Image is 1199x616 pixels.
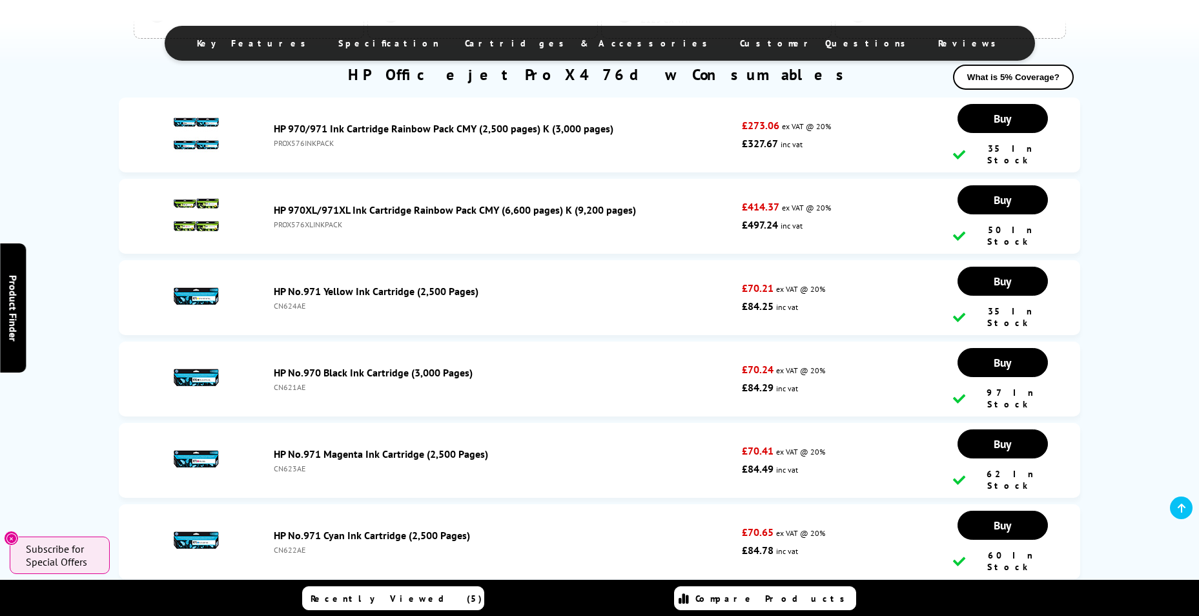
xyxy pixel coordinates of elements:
[742,218,778,231] strong: £497.24
[6,275,19,342] span: Product Finder
[953,143,1052,166] div: 35 In Stock
[776,365,825,375] span: ex VAT @ 20%
[776,447,825,457] span: ex VAT @ 20%
[174,274,219,319] img: HP No.971 Yellow Ink Cartridge (2,500 Pages)
[348,65,852,85] h2: HP Officejet Pro X476dw Consumables
[174,111,219,156] img: HP 970/971 Ink Cartridge Rainbow Pack CMY (2,500 pages) K (3,000 pages)
[4,531,19,546] button: Close
[274,545,735,555] div: CN622AE
[742,200,779,213] strong: £414.37
[938,37,1003,49] span: Reviews
[776,546,798,556] span: inc vat
[953,468,1052,491] div: 62 In Stock
[274,122,613,135] a: HP 970/971 Ink Cartridge Rainbow Pack CMY (2,500 pages) K (3,000 pages)
[274,301,735,311] div: CN624AE
[274,285,478,298] a: HP No.971 Yellow Ink Cartridge (2,500 Pages)
[311,593,482,604] span: Recently Viewed (5)
[776,528,825,538] span: ex VAT @ 20%
[776,465,798,475] span: inc vat
[776,384,798,393] span: inc vat
[776,302,798,312] span: inc vat
[994,192,1011,207] span: Buy
[274,138,735,148] div: PROX576INKPACK
[302,586,484,610] a: Recently Viewed (5)
[953,305,1052,329] div: 35 In Stock
[782,121,831,131] span: ex VAT @ 20%
[465,37,714,49] span: Cartridges & Accessories
[174,436,219,482] img: HP No.971 Magenta Ink Cartridge (2,500 Pages)
[742,119,779,132] strong: £273.06
[994,355,1011,370] span: Buy
[994,274,1011,289] span: Buy
[742,381,774,394] strong: £84.29
[782,203,831,212] span: ex VAT @ 20%
[953,65,1074,90] button: What is 5% Coverage?
[274,366,473,379] a: HP No.970 Black Ink Cartridge (3,000 Pages)
[274,464,735,473] div: CN623AE
[274,447,488,460] a: HP No.971 Magenta Ink Cartridge (2,500 Pages)
[781,221,803,231] span: inc vat
[742,300,774,313] strong: £84.25
[338,37,439,49] span: Specification
[197,37,313,49] span: Key Features
[174,355,219,400] img: HP No.970 Black Ink Cartridge (3,000 Pages)
[674,586,856,610] a: Compare Products
[953,224,1052,247] div: 50 In Stock
[274,220,735,229] div: PROX576XLINKPACK
[742,462,774,475] strong: £84.49
[742,544,774,557] strong: £84.78
[274,529,470,542] a: HP No.971 Cyan Ink Cartridge (2,500 Pages)
[695,593,852,604] span: Compare Products
[742,444,774,457] strong: £70.41
[742,526,774,539] strong: £70.65
[742,363,774,376] strong: £70.24
[742,282,774,294] strong: £70.21
[174,518,219,563] img: HP No.971 Cyan Ink Cartridge (2,500 Pages)
[953,549,1052,573] div: 60 In Stock
[994,518,1011,533] span: Buy
[742,137,778,150] strong: £327.67
[994,436,1011,451] span: Buy
[781,139,803,149] span: inc vat
[274,382,735,392] div: CN621AE
[274,203,636,216] a: HP 970XL/971XL Ink Cartridge Rainbow Pack CMY (6,600 pages) K (9,200 pages)
[994,111,1011,126] span: Buy
[776,284,825,294] span: ex VAT @ 20%
[174,192,219,238] img: HP 970XL/971XL Ink Cartridge Rainbow Pack CMY (6,600 pages) K (9,200 pages)
[740,37,912,49] span: Customer Questions
[26,542,97,568] span: Subscribe for Special Offers
[953,387,1052,410] div: 97 In Stock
